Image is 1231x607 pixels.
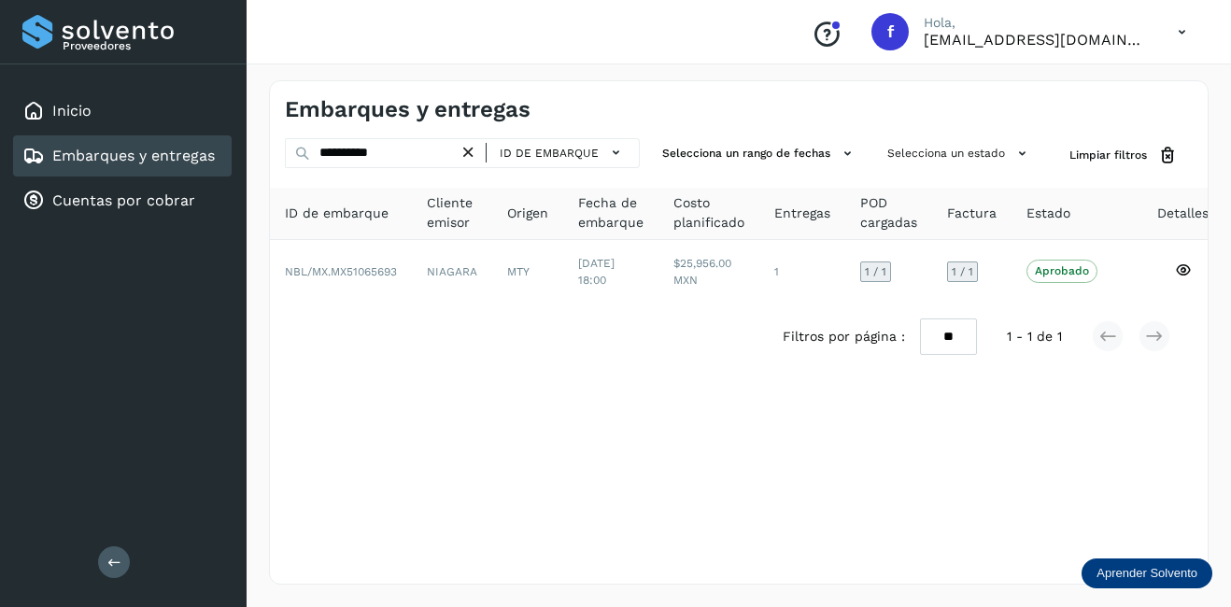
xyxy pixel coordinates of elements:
[1035,264,1089,277] p: Aprobado
[860,193,917,233] span: POD cargadas
[865,266,886,277] span: 1 / 1
[285,204,389,223] span: ID de embarque
[1054,138,1193,173] button: Limpiar filtros
[52,147,215,164] a: Embarques y entregas
[655,138,865,169] button: Selecciona un rango de fechas
[52,102,92,120] a: Inicio
[13,91,232,132] div: Inicio
[1069,147,1147,163] span: Limpiar filtros
[52,191,195,209] a: Cuentas por cobrar
[658,240,759,303] td: $25,956.00 MXN
[952,266,973,277] span: 1 / 1
[924,15,1148,31] p: Hola,
[63,39,224,52] p: Proveedores
[285,96,531,123] h4: Embarques y entregas
[578,257,615,287] span: [DATE] 18:00
[759,240,845,303] td: 1
[500,145,599,162] span: ID de embarque
[427,193,477,233] span: Cliente emisor
[412,240,492,303] td: NIAGARA
[1007,327,1062,346] span: 1 - 1 de 1
[880,138,1040,169] button: Selecciona un estado
[1026,204,1070,223] span: Estado
[13,135,232,176] div: Embarques y entregas
[924,31,1148,49] p: facturacion@protransport.com.mx
[494,139,631,166] button: ID de embarque
[1082,558,1212,588] div: Aprender Solvento
[285,265,397,278] span: NBL/MX.MX51065693
[578,193,644,233] span: Fecha de embarque
[13,180,232,221] div: Cuentas por cobrar
[947,204,997,223] span: Factura
[1157,204,1209,223] span: Detalles
[507,204,548,223] span: Origen
[1097,566,1197,581] p: Aprender Solvento
[673,193,744,233] span: Costo planificado
[783,327,905,346] span: Filtros por página :
[774,204,830,223] span: Entregas
[492,240,563,303] td: MTY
